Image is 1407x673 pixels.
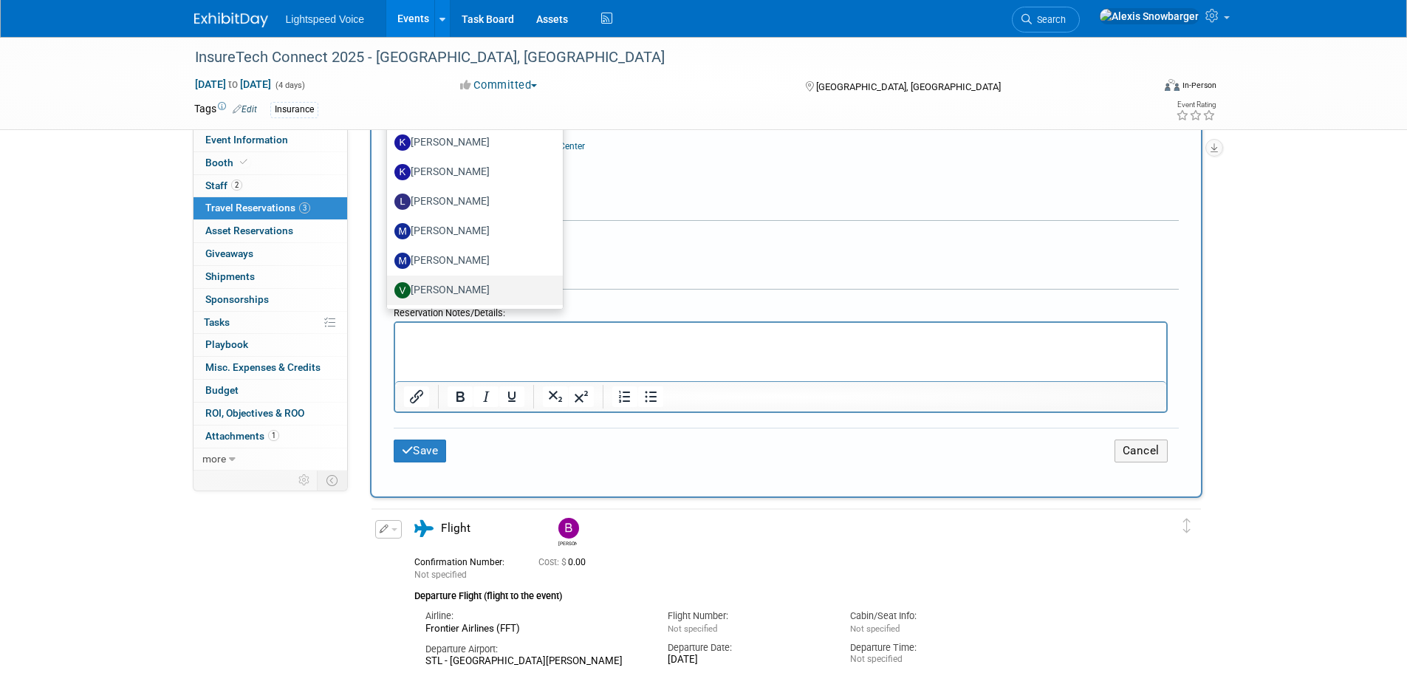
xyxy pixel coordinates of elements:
div: Flight Number: [668,609,828,623]
span: to [226,78,240,90]
span: Asset Reservations [205,225,293,236]
button: Insert/edit link [404,386,429,407]
span: Tasks [204,316,230,328]
button: Italic [473,386,499,407]
a: Shipments [194,266,347,288]
span: 3 [299,202,310,213]
span: Attachments [205,430,279,442]
div: Not specified [850,654,1010,665]
button: Cancel [1115,440,1168,462]
img: M.jpg [394,253,411,269]
span: 2 [231,180,242,191]
button: Subscript [543,386,568,407]
button: Committed [455,78,543,93]
div: Departure Airport: [425,643,646,656]
button: Superscript [569,386,594,407]
a: Edit [233,104,257,115]
div: InsureTech Connect 2025 - [GEOGRAPHIC_DATA], [GEOGRAPHIC_DATA] [190,44,1130,71]
img: V.jpg [394,282,411,298]
label: [PERSON_NAME] [394,131,549,154]
span: [DATE] [DATE] [194,78,272,91]
button: Numbered list [612,386,637,407]
label: [PERSON_NAME] [394,279,549,302]
img: K.jpg [394,164,411,180]
div: Insurance [270,102,318,117]
a: Travel Reservations3 [194,197,347,219]
span: Booth [205,157,250,168]
span: 0.00 [538,557,592,567]
span: Cost: $ [538,557,568,567]
span: Shipments [205,270,255,282]
span: Travel Reservations [205,202,310,213]
a: Event Information [194,129,347,151]
span: Sponsorships [205,293,269,305]
div: Bryan Schumacher [558,539,577,547]
i: Flight [414,520,434,537]
div: Event Format [1065,77,1217,99]
a: Asset Reservations [194,220,347,242]
span: Flight [441,522,470,535]
td: Tags [194,101,257,118]
div: Reservation Notes/Details: [394,300,1168,321]
span: Giveaways [205,247,253,259]
span: ROI, Objectives & ROO [205,407,304,419]
label: [PERSON_NAME] [394,219,549,243]
a: Sponsorships [194,289,347,311]
div: Frontier Airlines (FFT) [425,623,646,635]
iframe: Rich Text Area [395,323,1166,381]
i: Click and drag to move item [1183,519,1191,533]
a: Attachments1 [194,426,347,448]
div: Cabin/Seat Info: [850,609,1010,623]
span: Staff [205,180,242,191]
td: Toggle Event Tabs [317,471,347,490]
img: ExhibitDay [194,13,268,27]
span: Not specified [414,570,467,580]
a: Booth [194,152,347,174]
div: Bryan Schumacher [555,518,581,547]
label: [PERSON_NAME] [394,160,549,184]
div: STL - [GEOGRAPHIC_DATA][PERSON_NAME] [425,655,646,668]
button: Save [394,440,447,462]
span: Search [1032,14,1066,25]
a: Playbook [194,334,347,356]
a: Budget [194,380,347,402]
label: [PERSON_NAME] [394,190,549,213]
div: [DATE] [668,654,828,666]
span: Lightspeed Voice [286,13,365,25]
a: Giveaways [194,243,347,265]
span: Event Information [205,134,288,146]
div: Departure Flight (flight to the event) [414,581,1132,604]
span: 1 [268,430,279,441]
img: Format-Inperson.png [1165,79,1180,91]
button: Bold [448,386,473,407]
a: ROI, Objectives & ROO [194,403,347,425]
button: Underline [499,386,524,407]
div: Event Rating [1176,101,1216,109]
i: Booth reservation complete [240,158,247,166]
div: Confirmation Number: [414,553,516,568]
img: K.jpg [394,134,411,151]
span: [GEOGRAPHIC_DATA], [GEOGRAPHIC_DATA] [816,81,1001,92]
label: [PERSON_NAME] [394,249,549,273]
a: more [194,448,347,471]
a: Tasks [194,312,347,334]
button: Bullet list [638,386,663,407]
a: Staff2 [194,175,347,197]
span: Misc. Expenses & Credits [205,361,321,373]
div: In-Person [1182,80,1216,91]
td: Personalize Event Tab Strip [292,471,318,490]
span: Playbook [205,338,248,350]
span: Not specified [850,624,900,634]
img: Alexis Snowbarger [1099,8,1199,24]
img: L.jpg [394,194,411,210]
img: Bryan Schumacher [558,518,579,539]
div: Departure Time: [850,641,1010,655]
a: Misc. Expenses & Credits [194,357,347,379]
span: (4 days) [274,81,305,90]
div: Airline: [425,609,646,623]
a: Search [1012,7,1080,33]
span: Not specified [668,624,717,634]
img: M.jpg [394,223,411,239]
div: Departure Date: [668,641,828,655]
